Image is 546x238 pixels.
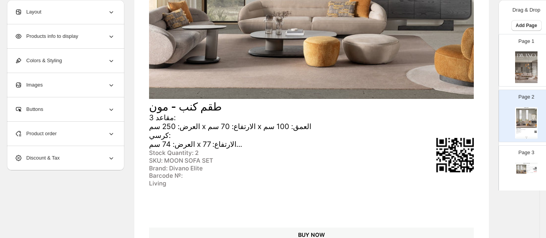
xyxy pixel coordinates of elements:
[149,114,435,149] div: 3 مقاعد: العرض: 250 سم x الارتفاع: 70 سم x العمق: 100 سم كرسي: العرض: 74 سم x الارتفاع: 77...
[516,137,537,138] div: BUY NOW
[15,130,57,138] span: Product order
[516,132,529,133] div: Brand: Divano Elite
[516,165,526,174] img: primaryImage
[15,81,43,89] span: Images
[516,109,537,127] img: primaryImage
[15,32,78,40] span: Products info to display
[519,37,534,45] p: Page 1
[527,165,537,166] div: طقم كنب - مون
[15,8,41,16] span: Layout
[515,163,538,164] div: Whole Grocery Catalog
[515,138,538,139] div: Divano Catalog | Page undefined
[515,107,538,108] div: [DOMAIN_NAME]
[149,100,473,113] div: طقم كنب - مون
[527,166,535,171] div: 3 مقاعد: العرض: 250 سم x الارتفاع: 70 سم x العمق: 100 سم [GEOGRAPHIC_DATA]: العرض: 74 سم x الا...
[149,157,344,165] div: SKU: MOON SOFA SET
[533,168,537,170] img: barcode
[519,93,534,101] p: Page 2
[15,57,62,65] span: Colors & Styling
[516,133,529,134] div: Living
[533,171,537,172] div: ﷼ 24941.89
[534,131,537,133] img: qrcode
[149,165,344,172] div: Brand: Divano Elite
[535,167,536,168] img: qrcode
[436,138,474,172] img: qrcode
[516,22,537,29] span: Add Page
[149,180,344,187] div: Living
[15,105,43,113] span: Buttons
[511,20,542,31] button: Add Page
[15,154,59,162] span: Discount & Tax
[519,149,534,156] p: Page 3
[515,51,538,83] img: cover page
[516,131,529,132] div: Stock Quantity: 2
[516,129,534,131] div: 3 مقاعد: العرض: 250 سم x الارتفاع: 70 سم x العمق: 100 سم كرسي: العرض: 74 سم x الارتفاع: 77...
[527,172,537,173] div: BUY NOW
[527,171,533,172] div: SKU: MOON SOFA SET
[512,6,540,14] p: Drag & Drop
[149,172,344,180] div: Barcode №:
[516,128,537,129] div: طقم كنب - مون
[149,150,344,157] div: Stock Quantity: 2
[533,170,537,171] div: ﷼ null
